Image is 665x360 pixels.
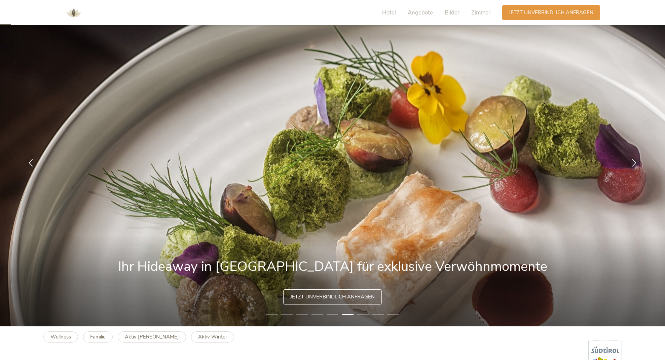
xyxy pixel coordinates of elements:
[408,9,433,16] span: Angebote
[90,333,106,340] b: Familie
[471,9,490,16] span: Zimmer
[64,3,84,23] img: AMONTI & LUNARIS Wellnessresort
[382,9,396,16] span: Hotel
[83,331,113,343] a: Familie
[125,333,179,340] b: Aktiv [PERSON_NAME]
[118,331,186,343] a: Aktiv [PERSON_NAME]
[509,9,593,16] span: Jetzt unverbindlich anfragen
[43,331,78,343] a: Wellness
[445,9,459,16] span: Bilder
[191,331,234,343] a: Aktiv Winter
[290,293,375,300] span: Jetzt unverbindlich anfragen
[64,10,84,15] a: AMONTI & LUNARIS Wellnessresort
[198,333,227,340] b: Aktiv Winter
[50,333,71,340] b: Wellness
